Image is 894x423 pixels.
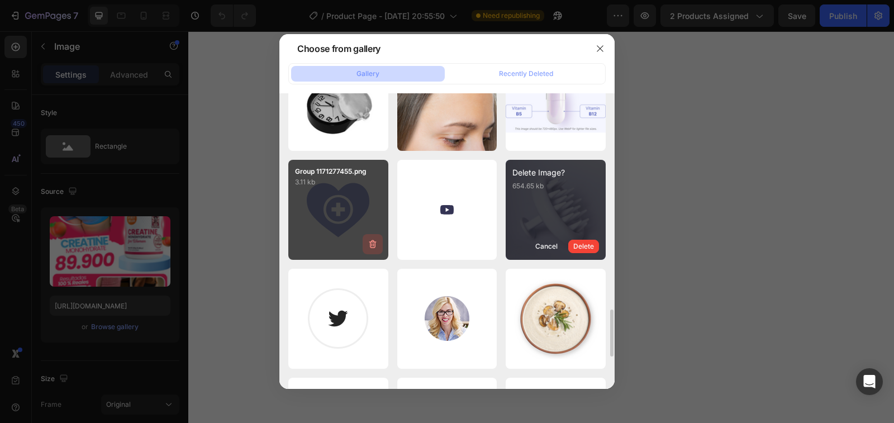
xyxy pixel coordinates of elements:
p: 654.65 kb [512,180,606,192]
div: Recently Deleted [499,69,553,79]
div: Gallery [356,69,379,79]
img: image [506,64,606,137]
button: Recently Deleted [449,66,603,82]
div: Choose from gallery [297,42,381,55]
img: image [288,61,388,141]
div: Delete Image? [512,167,606,178]
button: Cancel [530,240,563,253]
button: Gallery [291,66,445,82]
p: Group 1171277455.png [295,167,382,177]
img: image [506,279,606,359]
p: 3.11 kb [295,177,382,188]
img: image [425,296,469,341]
div: Cancel [535,241,558,251]
button: Delete [568,240,599,253]
img: image [308,288,368,349]
div: Delete [573,241,594,251]
img: image [440,203,454,217]
div: Open Intercom Messenger [856,368,883,395]
img: image [397,51,497,151]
